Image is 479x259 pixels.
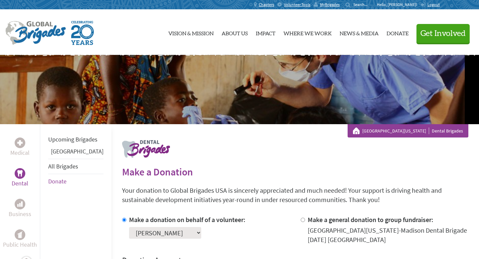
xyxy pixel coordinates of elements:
[17,201,23,207] img: Business
[284,2,310,7] span: Volunteer Tools
[353,128,463,134] div: Dental Brigades
[377,2,420,7] p: Hello, [PERSON_NAME]!
[10,137,30,157] a: MedicalMedical
[15,168,25,179] div: Dental
[17,170,23,176] img: Dental
[168,15,214,50] a: Vision & Mission
[320,2,340,7] span: MyBrigades
[48,135,97,143] a: Upcoming Brigades
[416,24,470,43] button: Get Involved
[17,231,23,238] img: Public Health
[17,140,23,145] img: Medical
[48,162,78,170] a: All Brigades
[353,2,372,7] input: Search...
[129,215,245,224] label: Make a donation on behalf of a volunteer:
[420,2,440,7] a: Logout
[48,132,103,147] li: Upcoming Brigades
[420,30,466,38] span: Get Involved
[427,2,440,7] span: Logout
[259,2,274,7] span: Chapters
[256,15,275,50] a: Impact
[3,240,37,249] p: Public Health
[48,177,67,185] a: Donate
[51,147,103,155] a: [GEOGRAPHIC_DATA]
[48,174,103,189] li: Donate
[3,229,37,249] a: Public HealthPublic Health
[12,168,28,188] a: DentalDental
[362,128,429,134] a: [GEOGRAPHIC_DATA][US_STATE]
[71,21,94,45] img: Global Brigades Celebrating 20 Years
[222,15,248,50] a: About Us
[308,226,469,244] div: [GEOGRAPHIC_DATA][US_STATE]-Madison Dental Brigade [DATE] [GEOGRAPHIC_DATA]
[340,15,379,50] a: News & Media
[9,199,31,219] a: BusinessBusiness
[283,15,332,50] a: Where We Work
[48,159,103,174] li: All Brigades
[387,15,408,50] a: Donate
[48,147,103,159] li: Guatemala
[15,137,25,148] div: Medical
[15,199,25,209] div: Business
[15,229,25,240] div: Public Health
[122,166,468,178] h2: Make a Donation
[12,179,28,188] p: Dental
[122,140,170,158] img: logo-dental.png
[10,148,30,157] p: Medical
[9,209,31,219] p: Business
[5,21,66,45] img: Global Brigades Logo
[308,215,433,224] label: Make a general donation to group fundraiser:
[122,186,468,204] p: Your donation to Global Brigades USA is sincerely appreciated and much needed! Your support is dr...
